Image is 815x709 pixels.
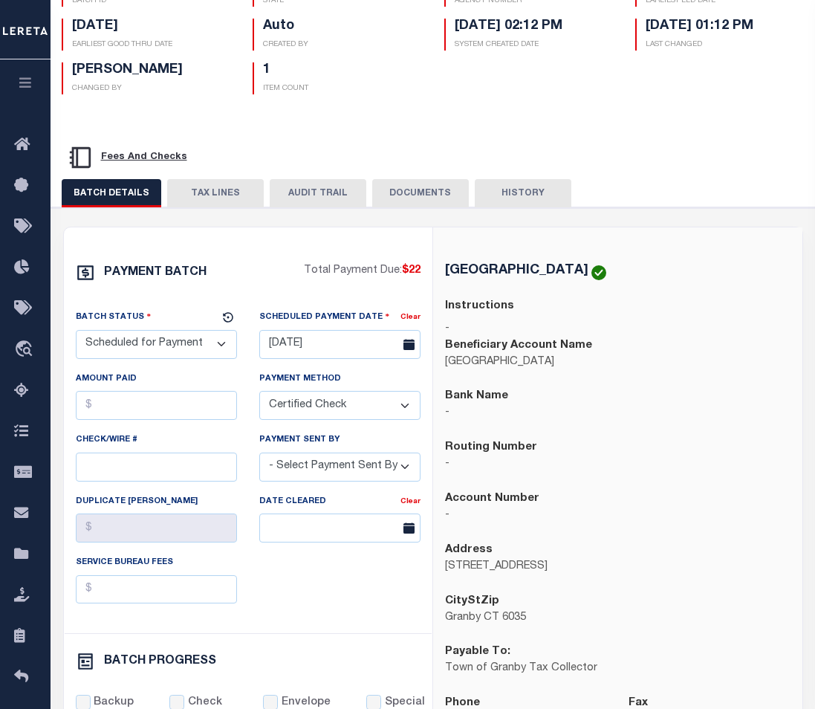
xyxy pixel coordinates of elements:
p: SYSTEM CREATED DATE [455,39,614,51]
button: DOCUMENTS [372,179,469,207]
label: Payment Sent By [259,434,340,447]
img: check-icon-green.svg [591,265,606,280]
p: [STREET_ADDRESS] [445,559,790,575]
label: Bank Name [445,388,508,405]
button: AUDIT TRAIL [270,179,366,207]
input: $ [76,514,237,543]
label: Address [445,542,493,559]
p: - [445,321,790,337]
label: Scheduled Payment Date [259,310,390,324]
p: ITEM COUNT [263,83,422,94]
label: Amount Paid [76,373,137,386]
p: Total Payment Due: [304,263,421,279]
label: Beneficiary Account Name [445,337,592,354]
p: CHANGED BY [72,83,231,94]
h5: 1 [263,62,422,79]
h5: Auto [263,19,422,35]
p: CREATED BY [263,39,422,51]
label: Batch Status [76,310,152,324]
button: Fees And Checks [62,142,193,173]
label: Check/Wire # [76,434,137,447]
h5: [DATE] 02:12 PM [455,19,614,35]
label: Payable To: [445,644,510,661]
p: Town of Granby Tax Collector [445,661,790,677]
span: $22 [402,265,421,276]
label: Routing Number [445,439,537,456]
p: LAST CHANGED [646,39,805,51]
p: - [445,405,790,421]
h5: [PERSON_NAME] [72,62,231,79]
p: [GEOGRAPHIC_DATA] [445,354,790,371]
label: Service Bureau Fees [76,557,173,569]
label: Instructions [445,298,514,315]
label: Date Cleared [259,496,326,508]
p: Granby CT 6035 [445,610,790,627]
button: TAX LINES [167,179,264,207]
button: BATCH DETAILS [62,179,161,207]
h5: [DATE] [72,19,231,35]
p: - [445,456,790,473]
p: - [445,508,790,524]
h5: [DATE] 01:12 PM [646,19,805,35]
h6: BATCH PROGRESS [104,655,216,667]
a: Clear [400,314,421,321]
input: $ [76,391,237,420]
a: Clear [400,498,421,505]
label: Payment Method [259,373,341,386]
label: CityStZip [445,593,499,610]
h5: [GEOGRAPHIC_DATA] [445,264,588,277]
button: HISTORY [475,179,571,207]
i: travel_explore [14,340,38,360]
h6: PAYMENT BATCH [104,267,207,279]
input: $ [76,575,237,604]
label: Duplicate [PERSON_NAME] [76,496,198,508]
label: Account Number [445,491,539,508]
p: EARLIEST GOOD THRU DATE [72,39,231,51]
